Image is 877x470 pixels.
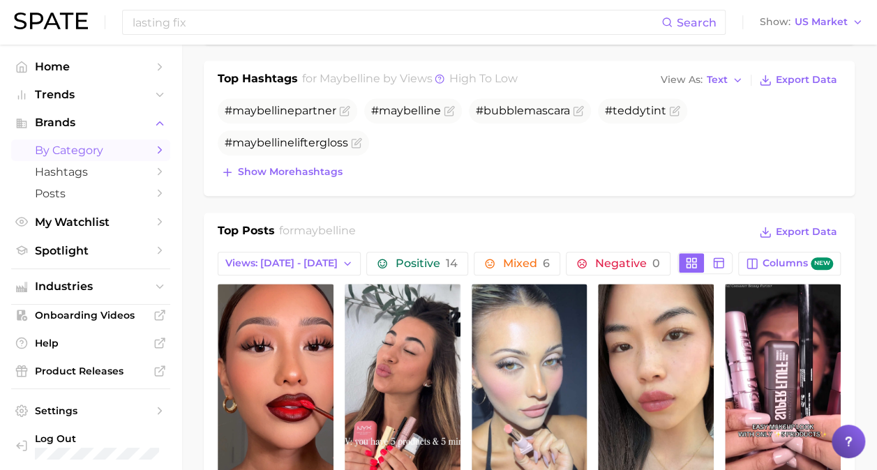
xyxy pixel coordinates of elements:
a: Onboarding Videos [11,305,170,326]
a: Posts [11,183,170,204]
span: Onboarding Videos [35,309,147,321]
span: Show more hashtags [238,166,343,178]
span: 14 [446,257,458,270]
button: Flag as miscategorized or irrelevant [669,105,680,116]
button: ShowUS Market [756,13,867,31]
button: Industries [11,276,170,297]
button: View AsText [657,71,747,89]
span: Positive [396,258,458,269]
button: Export Data [756,222,841,242]
span: maybelline [232,136,294,149]
span: Views: [DATE] - [DATE] [225,257,338,269]
span: #teddytint [605,104,666,117]
span: US Market [795,18,848,26]
h2: for [279,222,356,243]
span: Settings [35,404,147,417]
span: Product Releases [35,365,147,377]
span: Show [760,18,790,26]
button: Views: [DATE] - [DATE] [218,252,361,275]
img: SPATE [14,13,88,29]
a: by Category [11,139,170,161]
button: Show morehashtags [218,162,346,182]
span: #bubblemascara [476,104,570,117]
span: # liftergloss [225,136,348,149]
span: maybelline [232,104,294,117]
a: Help [11,333,170,354]
span: maybelline [320,72,380,85]
h2: for by Views [302,70,518,90]
a: Product Releases [11,361,170,381]
span: maybelline [294,224,356,237]
span: # [371,104,441,117]
button: Columnsnew [738,252,841,275]
h1: Top Hashtags [218,70,298,90]
span: Brands [35,116,147,129]
h1: Top Posts [218,222,275,243]
span: 6 [543,257,550,270]
span: View As [661,76,703,84]
span: Negative [595,258,660,269]
span: new [811,257,833,271]
span: maybelline [379,104,441,117]
button: Flag as miscategorized or irrelevant [351,137,362,149]
a: Hashtags [11,161,170,183]
span: Help [35,337,147,349]
button: Flag as miscategorized or irrelevant [573,105,584,116]
span: My Watchlist [35,215,147,229]
button: Flag as miscategorized or irrelevant [339,105,350,116]
span: Text [707,76,728,84]
span: Columns [763,257,833,271]
span: high to low [449,72,518,85]
span: Export Data [776,226,837,238]
button: Export Data [756,70,841,90]
input: Search here for a brand, industry, or ingredient [131,10,661,34]
span: Hashtags [35,165,147,179]
span: Home [35,60,147,73]
span: Posts [35,187,147,200]
span: Spotlight [35,244,147,257]
span: Log Out [35,432,162,445]
a: Spotlight [11,240,170,261]
span: by Category [35,144,147,157]
span: Trends [35,89,147,101]
button: Flag as miscategorized or irrelevant [444,105,455,116]
button: Trends [11,84,170,105]
a: Home [11,56,170,77]
span: 0 [652,257,660,270]
span: Export Data [776,74,837,86]
a: My Watchlist [11,211,170,233]
span: Industries [35,280,147,293]
a: Log out. Currently logged in with e-mail bweibel@maybelline.com. [11,428,170,464]
button: Brands [11,112,170,133]
span: Search [677,16,717,29]
span: # partner [225,104,336,117]
a: Settings [11,400,170,421]
span: Mixed [503,258,550,269]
